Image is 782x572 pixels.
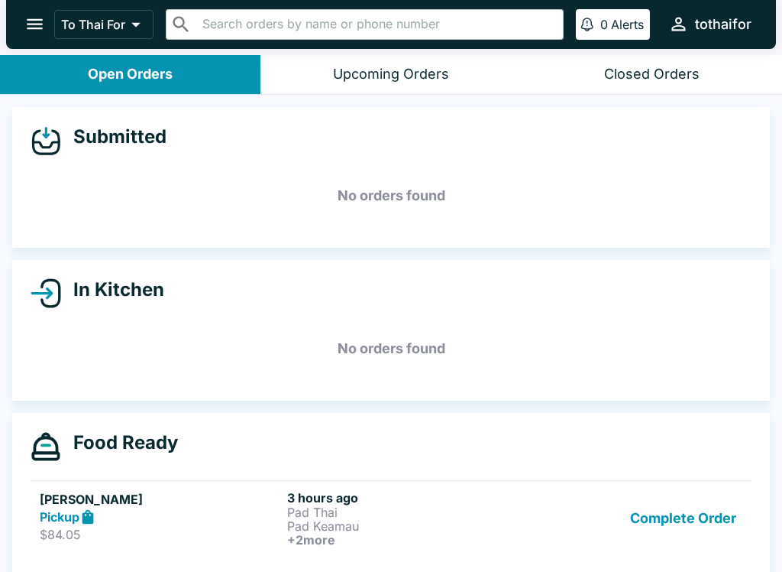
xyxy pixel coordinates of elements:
[600,17,608,32] p: 0
[611,17,644,32] p: Alerts
[287,519,528,533] p: Pad Keamau
[31,168,751,223] h5: No orders found
[54,10,153,39] button: To Thai For
[695,15,751,34] div: tothaifor
[287,533,528,547] h6: + 2 more
[662,8,758,41] button: tothaifor
[31,480,751,556] a: [PERSON_NAME]Pickup$84.053 hours agoPad ThaiPad Keamau+2moreComplete Order
[40,509,79,525] strong: Pickup
[61,278,164,301] h4: In Kitchen
[88,66,173,83] div: Open Orders
[61,431,178,454] h4: Food Ready
[198,14,557,35] input: Search orders by name or phone number
[40,490,281,509] h5: [PERSON_NAME]
[333,66,449,83] div: Upcoming Orders
[15,5,54,44] button: open drawer
[31,321,751,376] h5: No orders found
[287,490,528,505] h6: 3 hours ago
[604,66,700,83] div: Closed Orders
[624,490,742,547] button: Complete Order
[40,527,281,542] p: $84.05
[61,125,166,148] h4: Submitted
[61,17,125,32] p: To Thai For
[287,505,528,519] p: Pad Thai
